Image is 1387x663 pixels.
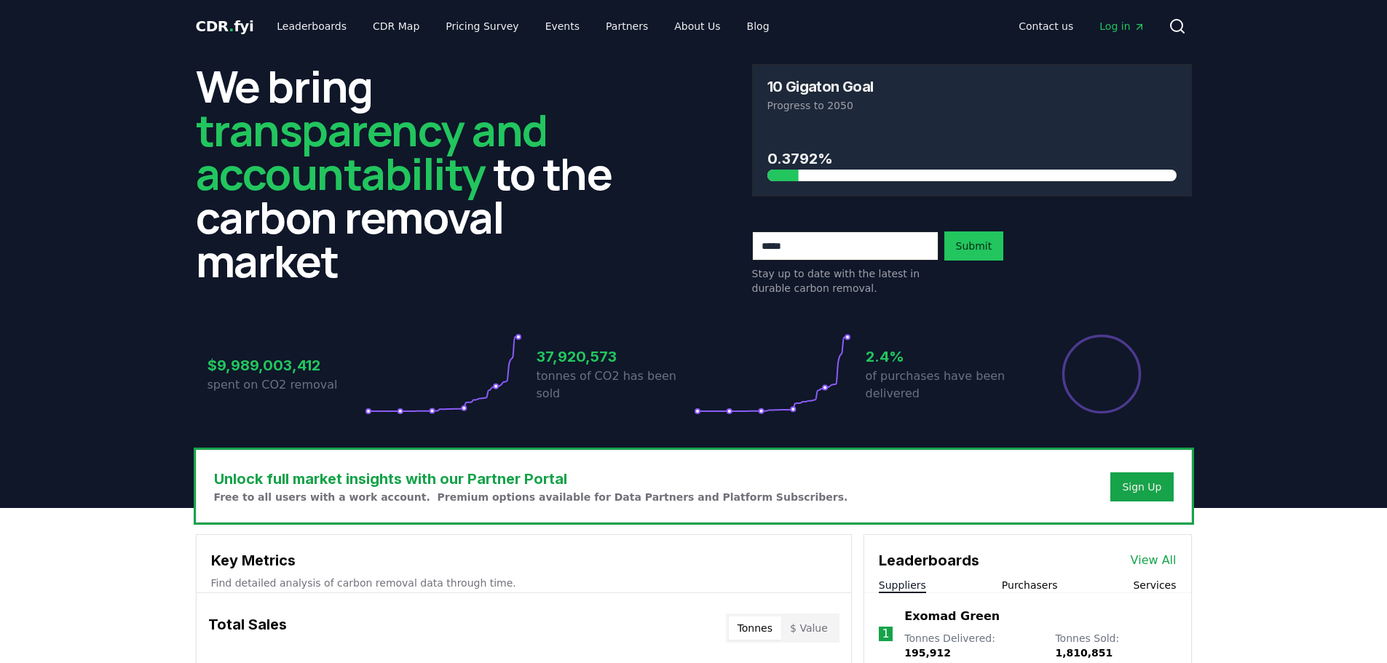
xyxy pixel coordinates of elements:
h3: Leaderboards [879,549,979,571]
a: Partners [594,13,660,39]
p: Tonnes Sold : [1055,631,1176,660]
a: Exomad Green [904,608,1000,625]
div: Percentage of sales delivered [1061,333,1142,415]
a: CDR Map [361,13,431,39]
a: View All [1131,552,1177,569]
p: Free to all users with a work account. Premium options available for Data Partners and Platform S... [214,490,848,504]
span: transparency and accountability [196,100,548,203]
span: CDR fyi [196,17,254,35]
button: Suppliers [879,578,926,592]
h2: We bring to the carbon removal market [196,64,636,282]
span: Log in [1099,19,1145,33]
h3: Unlock full market insights with our Partner Portal [214,468,848,490]
nav: Main [265,13,781,39]
p: Find detailed analysis of carbon removal data through time. [211,576,837,590]
a: Contact us [1007,13,1085,39]
button: Services [1133,578,1176,592]
a: Blog [735,13,781,39]
button: Tonnes [729,616,781,640]
h3: 37,920,573 [537,346,694,368]
span: . [229,17,234,35]
p: Progress to 2050 [767,98,1177,113]
a: Events [534,13,591,39]
a: CDR.fyi [196,16,254,36]
nav: Main [1007,13,1156,39]
a: About Us [663,13,732,39]
a: Sign Up [1122,480,1161,494]
p: Stay up to date with the latest in durable carbon removal. [752,266,939,295]
a: Log in [1088,13,1156,39]
p: spent on CO2 removal [208,376,365,394]
p: 1 [882,625,889,643]
p: Tonnes Delivered : [904,631,1040,660]
a: Pricing Survey [434,13,530,39]
button: Purchasers [1002,578,1058,592]
h3: 2.4% [866,346,1023,368]
button: Submit [944,231,1004,261]
h3: 10 Gigaton Goal [767,79,874,94]
h3: Key Metrics [211,549,837,571]
h3: 0.3792% [767,148,1177,170]
p: tonnes of CO2 has been sold [537,368,694,402]
h3: $9,989,003,412 [208,354,365,376]
p: of purchases have been delivered [866,368,1023,402]
span: 195,912 [904,647,951,659]
button: Sign Up [1110,472,1173,501]
a: Leaderboards [265,13,358,39]
h3: Total Sales [208,614,287,643]
span: 1,810,851 [1055,647,1113,659]
button: $ Value [781,616,837,640]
